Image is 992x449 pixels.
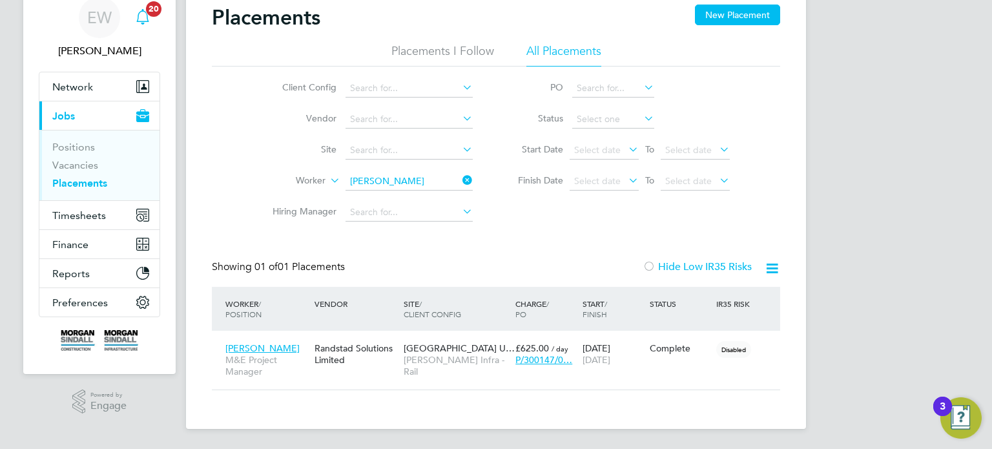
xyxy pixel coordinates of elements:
[641,141,658,158] span: To
[52,267,90,280] span: Reports
[552,344,568,353] span: / day
[90,390,127,401] span: Powered by
[39,259,160,287] button: Reports
[212,260,347,274] div: Showing
[311,336,400,372] div: Randstad Solutions Limited
[311,292,400,315] div: Vendor
[39,201,160,229] button: Timesheets
[39,43,160,59] span: Emma Wells
[225,354,308,377] span: M&E Project Manager
[665,144,712,156] span: Select date
[346,172,473,191] input: Search for...
[650,342,710,354] div: Complete
[212,5,320,30] h2: Placements
[579,336,646,372] div: [DATE]
[262,81,336,93] label: Client Config
[515,298,549,319] span: / PO
[39,101,160,130] button: Jobs
[404,354,509,377] span: [PERSON_NAME] Infra - Rail
[404,298,461,319] span: / Client Config
[505,143,563,155] label: Start Date
[146,1,161,17] span: 20
[643,260,752,273] label: Hide Low IR35 Risks
[52,110,75,122] span: Jobs
[346,79,473,98] input: Search for...
[225,298,262,319] span: / Position
[572,110,654,129] input: Select one
[695,5,780,25] button: New Placement
[262,143,336,155] label: Site
[39,130,160,200] div: Jobs
[346,110,473,129] input: Search for...
[583,298,607,319] span: / Finish
[579,292,646,326] div: Start
[716,341,751,358] span: Disabled
[346,204,473,222] input: Search for...
[574,175,621,187] span: Select date
[526,43,601,67] li: All Placements
[90,401,127,412] span: Engage
[52,209,106,222] span: Timesheets
[52,177,107,189] a: Placements
[254,260,278,273] span: 01 of
[505,81,563,93] label: PO
[61,330,138,351] img: morgansindall-logo-retina.png
[400,292,512,326] div: Site
[222,292,311,326] div: Worker
[940,406,945,423] div: 3
[87,9,112,26] span: EW
[254,260,345,273] span: 01 Placements
[713,292,758,315] div: IR35 Risk
[641,172,658,189] span: To
[515,354,572,366] span: P/300147/0…
[572,79,654,98] input: Search for...
[225,342,300,354] span: [PERSON_NAME]
[52,141,95,153] a: Positions
[940,397,982,439] button: Open Resource Center, 3 new notifications
[39,288,160,317] button: Preferences
[39,72,160,101] button: Network
[505,174,563,186] label: Finish Date
[583,354,610,366] span: [DATE]
[574,144,621,156] span: Select date
[346,141,473,160] input: Search for...
[52,159,98,171] a: Vacancies
[391,43,494,67] li: Placements I Follow
[646,292,714,315] div: Status
[515,342,549,354] span: £625.00
[665,175,712,187] span: Select date
[39,230,160,258] button: Finance
[262,112,336,124] label: Vendor
[512,292,579,326] div: Charge
[222,335,780,346] a: [PERSON_NAME]M&E Project ManagerRandstad Solutions Limited[GEOGRAPHIC_DATA] U…[PERSON_NAME] Infra...
[72,390,127,414] a: Powered byEngage
[52,81,93,93] span: Network
[262,205,336,217] label: Hiring Manager
[52,238,88,251] span: Finance
[39,330,160,351] a: Go to home page
[52,297,108,309] span: Preferences
[505,112,563,124] label: Status
[404,342,515,354] span: [GEOGRAPHIC_DATA] U…
[251,174,325,187] label: Worker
